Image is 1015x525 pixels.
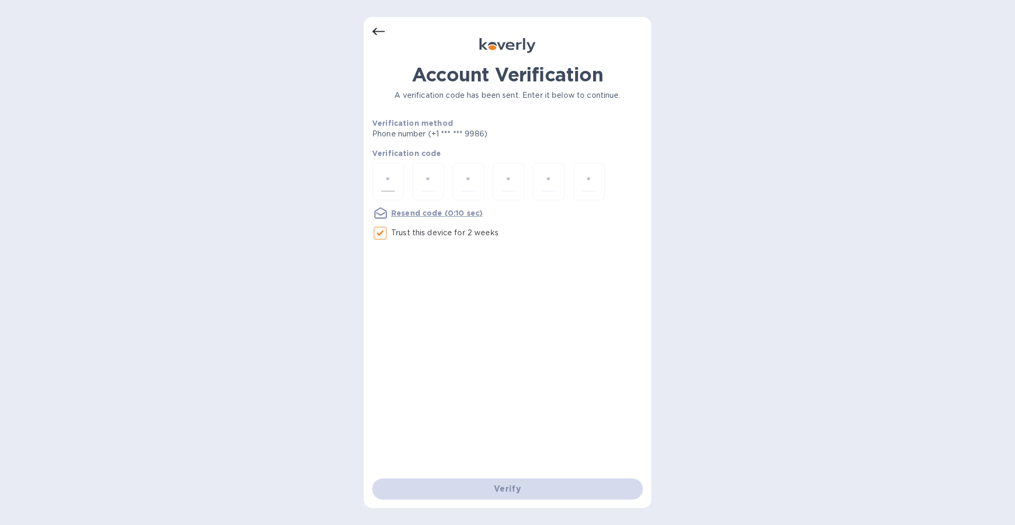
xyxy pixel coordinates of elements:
[372,90,643,101] p: A verification code has been sent. Enter it below to continue.
[391,209,483,217] u: Resend code (0:10 sec)
[372,63,643,86] h1: Account Verification
[372,128,568,140] p: Phone number (+1 *** *** 9986)
[372,119,453,127] b: Verification method
[391,227,499,238] p: Trust this device for 2 weeks
[372,148,643,159] p: Verification code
